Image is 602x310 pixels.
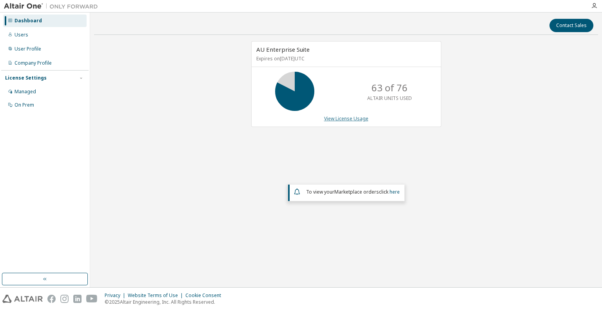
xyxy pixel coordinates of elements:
[324,115,368,122] a: View License Usage
[128,292,185,299] div: Website Terms of Use
[2,295,43,303] img: altair_logo.svg
[256,45,310,53] span: AU Enterprise Suite
[15,102,34,108] div: On Prem
[15,89,36,95] div: Managed
[390,189,400,195] a: here
[15,18,42,24] div: Dashboard
[185,292,226,299] div: Cookie Consent
[256,55,434,62] p: Expires on [DATE] UTC
[372,81,408,94] p: 63 of 76
[5,75,47,81] div: License Settings
[334,189,379,195] em: Marketplace orders
[73,295,82,303] img: linkedin.svg
[4,2,102,10] img: Altair One
[105,299,226,305] p: © 2025 Altair Engineering, Inc. All Rights Reserved.
[549,19,593,32] button: Contact Sales
[105,292,128,299] div: Privacy
[15,32,28,38] div: Users
[86,295,98,303] img: youtube.svg
[60,295,69,303] img: instagram.svg
[15,60,52,66] div: Company Profile
[367,95,412,102] p: ALTAIR UNITS USED
[15,46,41,52] div: User Profile
[306,189,400,195] span: To view your click
[47,295,56,303] img: facebook.svg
